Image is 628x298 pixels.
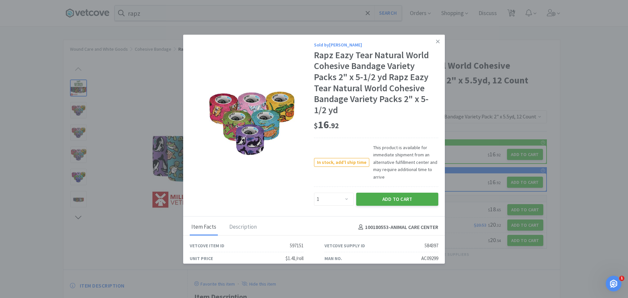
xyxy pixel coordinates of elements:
[425,242,438,250] div: 584397
[314,158,369,167] span: In stock, add'l ship time
[314,121,318,130] span: $
[290,242,304,250] div: 597151
[209,81,294,166] img: 54c4daa95eed45b399424d41ff18e16e_584397.jpeg
[228,219,258,236] div: Description
[619,276,624,281] span: 1
[369,144,438,181] span: This product is available for immediate shipment from an alternative fulfillment center and may r...
[314,41,438,48] div: Sold by [PERSON_NAME]
[356,193,438,206] button: Add to Cart
[314,118,339,131] span: 16
[329,121,339,130] span: . 92
[314,50,438,116] div: Rapz Eazy Tear Natural World Cohesive Bandage Variety Packs 2" x 5-1/2 yd Rapz Eazy Tear Natural ...
[324,255,342,262] div: Man No.
[356,223,438,232] h4: 100180553 - ANIMAL CARE CENTER
[606,276,621,291] iframe: Intercom live chat
[324,242,365,249] div: Vetcove Supply ID
[286,254,304,262] div: $1.41/roll
[421,254,438,262] div: AC09299
[190,242,224,249] div: Vetcove Item ID
[190,255,213,262] div: Unit Price
[190,219,218,236] div: Item Facts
